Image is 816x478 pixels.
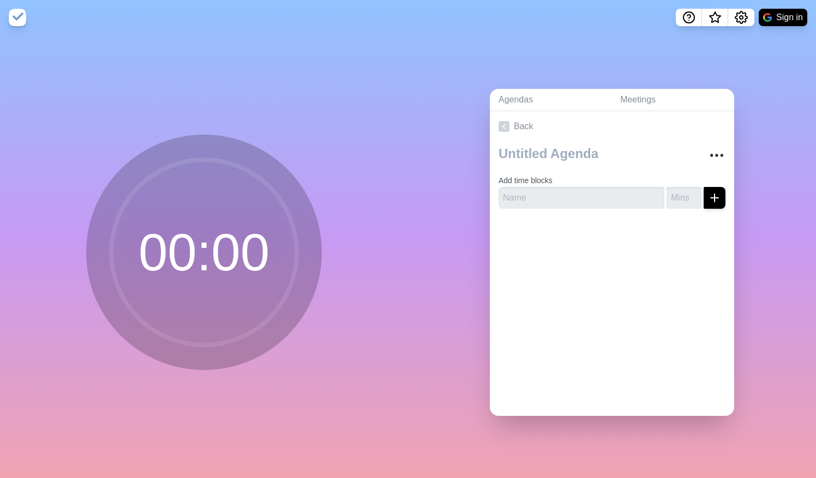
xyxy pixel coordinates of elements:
img: timeblocks logo [9,9,26,26]
label: Add time blocks [499,176,553,185]
input: Name [499,187,664,209]
input: Mins [667,187,701,209]
button: Settings [728,9,754,26]
button: What’s new [702,9,728,26]
img: google logo [763,13,772,22]
button: More [706,144,728,166]
button: Sign in [759,9,807,26]
button: Help [676,9,702,26]
a: Back [490,111,734,142]
a: Agendas [490,89,611,111]
a: Meetings [611,89,734,111]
